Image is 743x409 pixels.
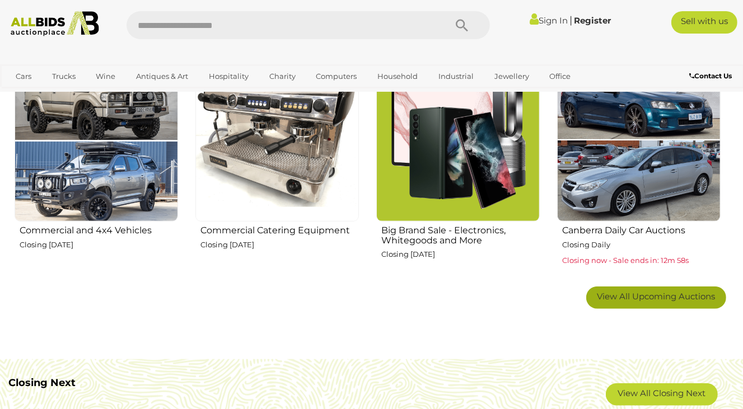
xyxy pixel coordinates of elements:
a: Trucks [45,67,83,86]
a: Cars [8,67,39,86]
span: Closing now - Sale ends in: 12m 58s [562,256,689,265]
span: View All Upcoming Auctions [597,291,716,302]
h2: Commercial Catering Equipment [200,223,359,236]
a: Commercial and 4x4 Vehicles Closing [DATE] [14,58,178,278]
b: Closing Next [8,377,76,389]
a: [GEOGRAPHIC_DATA] [52,86,146,104]
p: Closing [DATE] [20,238,178,251]
a: Canberra Daily Car Auctions Closing Daily Closing now - Sale ends in: 12m 58s [557,58,721,278]
p: Closing [DATE] [381,248,540,261]
b: Contact Us [689,72,732,80]
a: Contact Us [689,70,735,82]
a: Computers [309,67,365,86]
img: Commercial Catering Equipment [195,58,359,222]
button: Search [434,11,490,39]
a: Sell with us [671,11,737,34]
a: Hospitality [202,67,256,86]
a: Sign In [530,15,568,26]
img: Commercial and 4x4 Vehicles [15,58,178,222]
a: Big Brand Sale - Electronics, Whitegoods and More Closing [DATE] [376,58,540,278]
img: Canberra Daily Car Auctions [557,58,721,222]
img: Big Brand Sale - Electronics, Whitegoods and More [376,58,540,222]
h2: Big Brand Sale - Electronics, Whitegoods and More [381,223,540,245]
a: Wine [89,67,123,86]
a: Antiques & Art [129,67,195,86]
a: View All Closing Next [606,383,718,406]
a: Commercial Catering Equipment Closing [DATE] [195,58,359,278]
p: Closing Daily [562,238,721,251]
a: Jewellery [487,67,536,86]
a: Household [370,67,425,86]
a: Office [543,67,578,86]
a: Sports [8,86,46,104]
h2: Commercial and 4x4 Vehicles [20,223,178,236]
a: Industrial [431,67,481,86]
img: Allbids.com.au [6,11,105,36]
a: View All Upcoming Auctions [586,286,726,309]
span: | [569,14,572,26]
a: Register [574,15,611,26]
h2: Canberra Daily Car Auctions [562,223,721,236]
p: Closing [DATE] [200,238,359,251]
a: Charity [262,67,303,86]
